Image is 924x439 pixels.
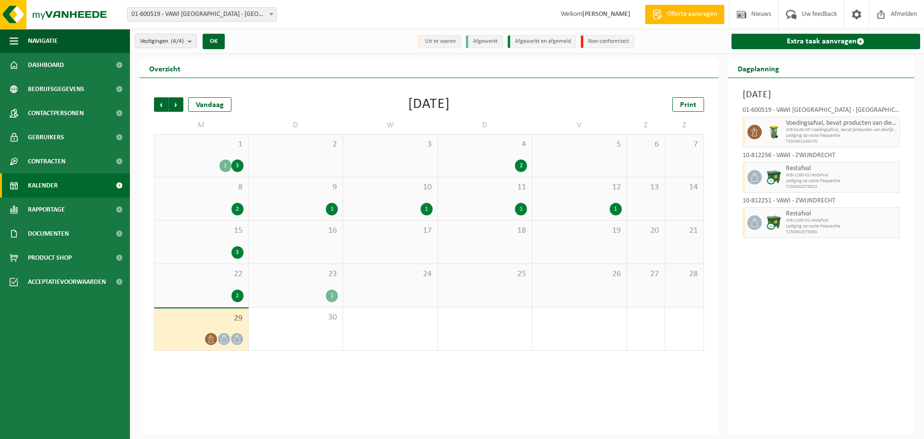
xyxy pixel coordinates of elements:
div: 01-600519 - VAWI [GEOGRAPHIC_DATA] - [GEOGRAPHIC_DATA] [743,107,900,117]
h2: Overzicht [140,59,190,78]
span: 21 [670,226,698,236]
span: 16 [254,226,338,236]
span: 25 [443,269,527,279]
li: Afgewerkt [466,35,503,48]
div: 2 [231,203,244,215]
div: [DATE] [408,97,450,112]
span: T250002075852 [786,184,898,190]
span: 11 [443,182,527,193]
li: Uit te voeren [418,35,461,48]
div: 2 [515,160,527,172]
span: Product Shop [28,246,72,270]
img: WB-1100-CU [767,170,781,185]
span: 26 [537,269,622,279]
span: WB-1100-CU restafval [786,173,898,178]
span: Documenten [28,222,69,246]
div: 10-812251 - VAWI - ZWIJNDRECHT [743,198,900,207]
li: Non-conformiteit [581,35,634,48]
img: WB-1100-CU [767,215,781,230]
span: 01-600519 - VAWI NV - ANTWERPEN [127,7,277,22]
span: T250002246270 [786,139,898,145]
td: D [249,117,344,134]
span: 6 [632,139,660,150]
span: 2 [254,139,338,150]
span: WB-1100-CU restafval [786,218,898,224]
strong: [PERSON_NAME] [582,11,630,18]
div: 1 [515,203,527,215]
span: Kalender [28,173,58,198]
button: OK [203,34,225,49]
span: 24 [348,269,433,279]
td: M [154,117,249,134]
span: 19 [537,226,622,236]
span: 4 [443,139,527,150]
span: 17 [348,226,433,236]
span: Acceptatievoorwaarden [28,270,106,294]
span: Print [680,101,696,109]
div: 2 [231,290,244,302]
span: 18 [443,226,527,236]
span: Vestigingen [140,34,184,49]
div: 1 [610,203,622,215]
span: 22 [159,269,244,279]
span: Restafval [786,165,898,173]
div: 1 [326,290,338,302]
span: Volgende [169,97,183,112]
span: 29 [159,313,244,324]
span: 7 [670,139,698,150]
span: 3 [348,139,433,150]
span: WB-0140-HP voedingsafval, bevat producten van dierlijke oors [786,127,898,133]
span: 8 [159,182,244,193]
span: 23 [254,269,338,279]
span: Restafval [786,210,898,218]
span: 20 [632,226,660,236]
span: 10 [348,182,433,193]
span: Lediging op vaste frequentie [786,133,898,139]
div: 1 [326,203,338,215]
div: 3 [231,160,244,172]
span: Voedingsafval, bevat producten van dierlijke oorsprong, onverpakt, categorie 3 [786,120,898,127]
td: D [438,117,533,134]
h2: Dagplanning [728,59,789,78]
img: WB-0140-HPE-GN-50 [767,125,781,139]
div: 1 [421,203,433,215]
span: 15 [159,226,244,236]
span: 12 [537,182,622,193]
span: Gebruikers [28,125,64,149]
span: 5 [537,139,622,150]
span: Bedrijfsgegevens [28,77,84,101]
a: Extra taak aanvragen [731,34,921,49]
button: Vestigingen(4/4) [135,34,197,48]
span: Lediging op vaste frequentie [786,178,898,184]
a: Offerte aanvragen [645,5,724,24]
td: Z [665,117,704,134]
span: 27 [632,269,660,279]
li: Afgewerkt en afgemeld [508,35,576,48]
a: Print [672,97,704,112]
span: 28 [670,269,698,279]
div: Vandaag [188,97,231,112]
span: Lediging op vaste frequentie [786,224,898,229]
span: 13 [632,182,660,193]
span: 30 [254,312,338,323]
span: Contactpersonen [28,101,84,125]
span: Rapportage [28,198,65,222]
span: Vorige [154,97,168,112]
td: Z [627,117,666,134]
span: 1 [159,139,244,150]
div: 10-812256 - VAWI - ZWIJNDRECHT [743,152,900,162]
div: 3 [231,246,244,259]
span: Dashboard [28,53,64,77]
span: 01-600519 - VAWI NV - ANTWERPEN [128,8,276,21]
span: 9 [254,182,338,193]
span: Navigatie [28,29,58,53]
span: Contracten [28,149,65,173]
td: W [343,117,438,134]
span: 14 [670,182,698,193]
td: V [532,117,627,134]
count: (4/4) [171,38,184,44]
span: T250002075850 [786,229,898,235]
span: Offerte aanvragen [665,10,719,19]
div: 1 [219,160,231,172]
h3: [DATE] [743,88,900,102]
